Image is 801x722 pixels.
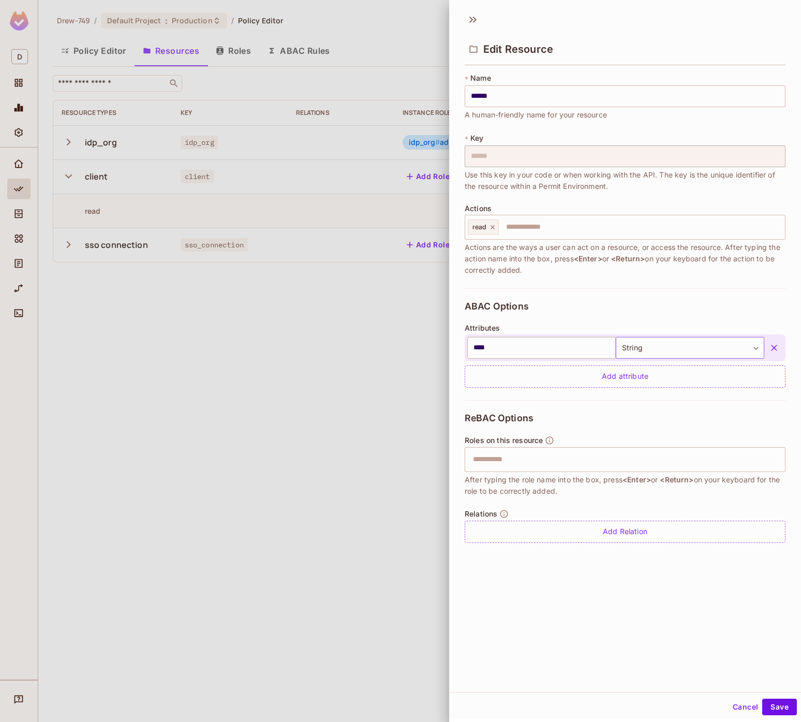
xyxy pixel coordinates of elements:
[574,254,602,263] span: <Enter>
[472,223,487,231] span: read
[616,337,764,359] div: String
[470,134,483,142] span: Key
[465,413,533,423] span: ReBAC Options
[465,474,785,497] span: After typing the role name into the box, press or on your keyboard for the role to be correctly a...
[470,74,491,82] span: Name
[660,475,693,484] span: <Return>
[611,254,645,263] span: <Return>
[483,43,553,55] span: Edit Resource
[465,436,543,445] span: Roles on this resource
[622,475,651,484] span: <Enter>
[468,219,499,235] div: read
[729,699,762,715] button: Cancel
[465,521,785,543] div: Add Relation
[465,301,529,312] span: ABAC Options
[762,699,797,715] button: Save
[465,365,785,388] div: Add attribute
[465,242,785,276] span: Actions are the ways a user can act on a resource, or access the resource. After typing the actio...
[465,169,785,192] span: Use this key in your code or when working with the API. The key is the unique identifier of the r...
[465,204,492,213] span: Actions
[465,324,500,332] span: Attributes
[465,109,607,121] span: A human-friendly name for your resource
[465,510,497,518] span: Relations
